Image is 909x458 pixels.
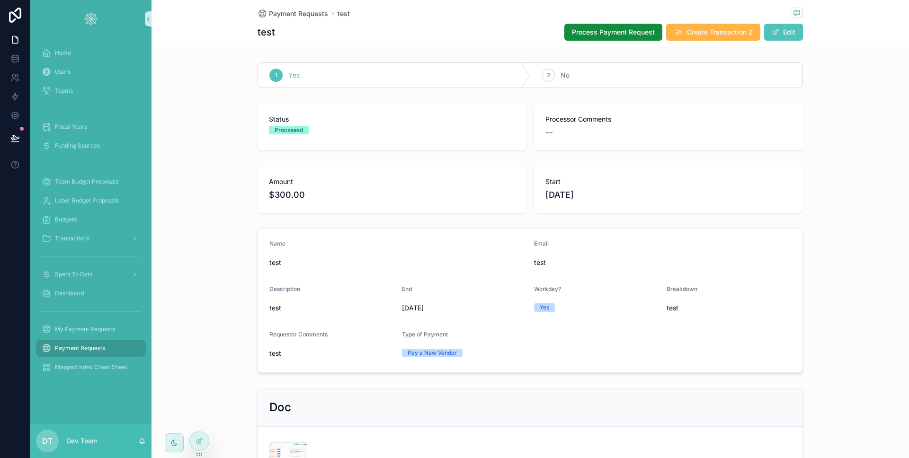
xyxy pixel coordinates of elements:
a: Mapped Index Cheat Sheet [36,359,146,376]
span: Fiscal Years [55,123,87,131]
span: -- [545,126,553,139]
span: Amount [269,177,515,186]
a: Payment Requests [36,340,146,357]
span: test [269,349,394,358]
a: Budgets [36,211,146,228]
span: Dashboard [55,290,84,297]
a: Labor Budget Proposals [36,192,146,209]
div: scrollable content [30,38,151,388]
span: Requestor Comments [269,331,328,338]
span: Type of Payment [402,331,448,338]
span: Workday? [534,285,561,292]
span: Home [55,49,71,57]
div: Pay a New Vendor [408,349,457,357]
span: Teams [55,87,73,95]
span: Users [55,68,71,76]
span: Create Transaction 2 [687,27,753,37]
span: Transactions [55,235,89,242]
span: Start [545,177,792,186]
span: Spent To Date [55,271,93,278]
a: Payment Requests [258,9,328,18]
button: Create Transaction 2 [666,24,760,41]
span: Funding Sources [55,142,100,150]
span: Process Payment Request [572,27,655,37]
span: My Payment Requests [55,326,115,333]
span: $300.00 [269,188,515,202]
a: test [338,9,350,18]
a: Dashboard [36,285,146,302]
span: 2 [547,71,550,79]
span: Description [269,285,300,292]
span: test [667,303,792,313]
div: Yes [540,303,549,312]
span: Name [269,240,285,247]
a: Funding Sources [36,137,146,154]
button: Process Payment Request [564,24,662,41]
a: Fiscal Years [36,118,146,135]
span: Labor Budget Proposals [55,197,119,204]
span: Payment Requests [55,344,105,352]
span: Processor Comments [545,114,792,124]
span: End [402,285,412,292]
span: Payment Requests [269,9,328,18]
span: test [534,258,791,267]
span: Team Budget Proposals [55,178,118,185]
span: 1 [275,71,277,79]
span: Breakdown [667,285,697,292]
span: No [561,70,570,80]
span: Status [269,114,515,124]
a: Users [36,63,146,80]
span: Email [534,240,549,247]
span: DT [42,435,53,447]
a: Home [36,44,146,62]
h1: test [258,26,275,39]
p: Dev Team [66,436,98,446]
button: Edit [764,24,803,41]
a: Teams [36,82,146,99]
a: Transactions [36,230,146,247]
div: Processed [275,126,303,134]
span: [DATE] [402,303,527,313]
span: test [269,303,394,313]
span: test [269,258,526,267]
h2: Doc [269,400,291,415]
span: Mapped Index Cheat Sheet [55,363,127,371]
span: [DATE] [545,188,792,202]
a: Spent To Date [36,266,146,283]
span: Budgets [55,216,77,223]
span: Yes [288,70,300,80]
img: App logo [83,11,98,26]
a: Team Budget Proposals [36,173,146,190]
a: My Payment Requests [36,321,146,338]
